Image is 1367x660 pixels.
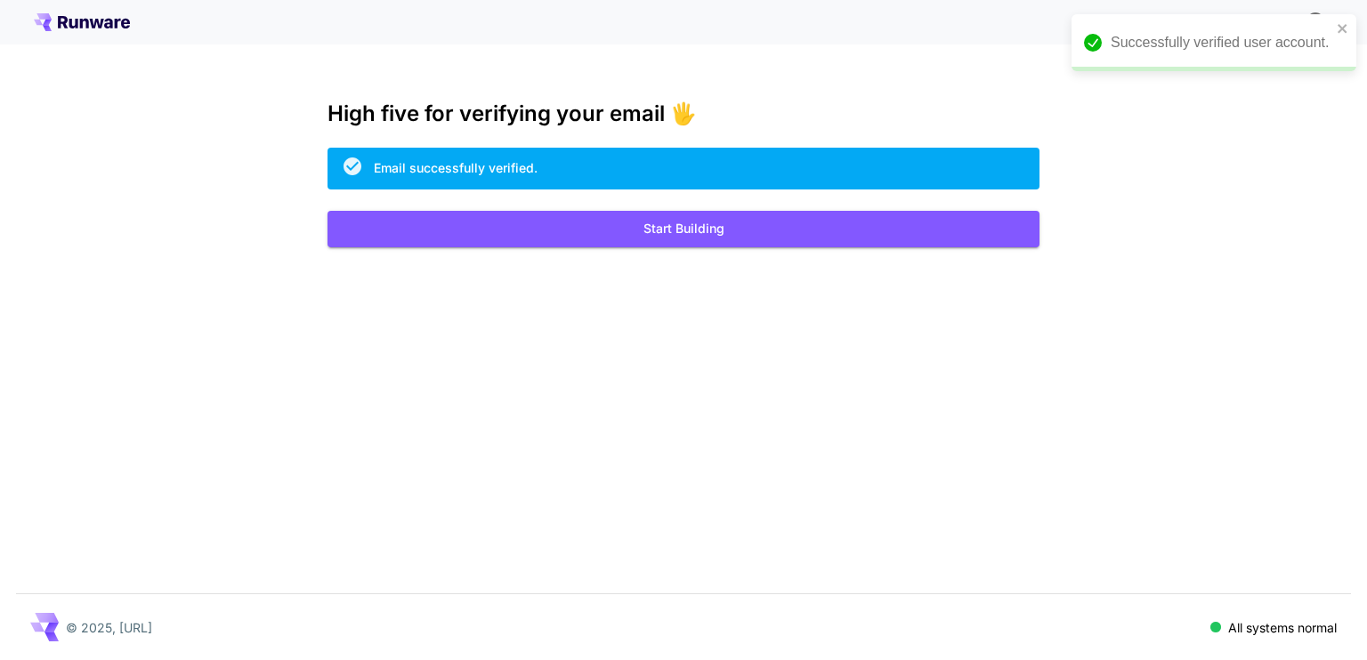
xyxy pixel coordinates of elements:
div: Successfully verified user account. [1111,32,1331,53]
button: In order to qualify for free credit, you need to sign up with a business email address and click ... [1298,4,1333,39]
div: Email successfully verified. [374,158,538,177]
button: close [1337,21,1349,36]
p: © 2025, [URL] [66,618,152,637]
button: Start Building [328,211,1039,247]
h3: High five for verifying your email 🖐️ [328,101,1039,126]
p: All systems normal [1228,618,1337,637]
